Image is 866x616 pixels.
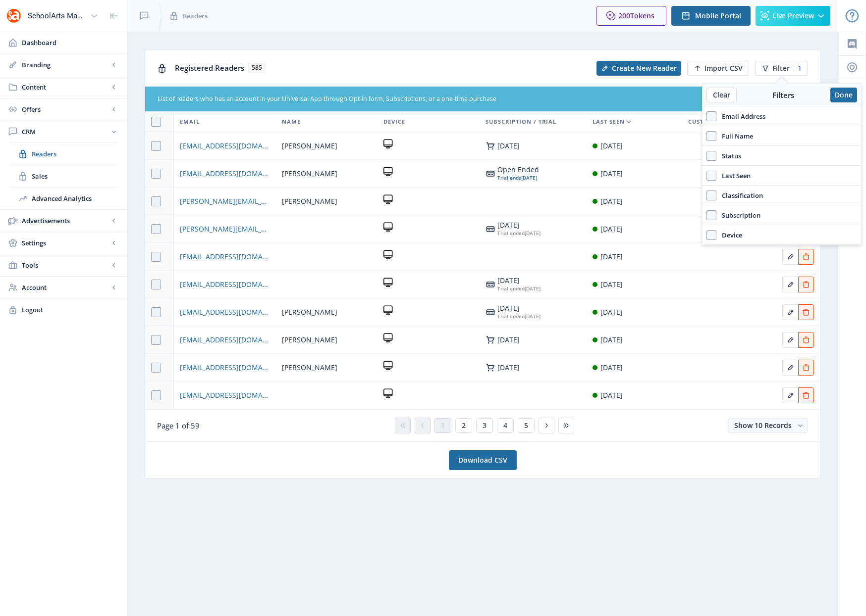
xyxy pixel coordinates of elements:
div: [DATE] [497,336,520,344]
span: Name [282,116,301,128]
a: [EMAIL_ADDRESS][DOMAIN_NAME] [180,362,270,374]
span: Status [716,150,741,162]
span: 585 [248,63,266,73]
button: 5 [518,418,535,433]
img: properties.app_icon.png [6,8,22,24]
div: [DATE] [497,221,541,229]
span: Branding [22,60,109,70]
div: [DATE] [600,334,623,346]
a: Edit page [782,279,798,288]
span: Advanced Analytics [32,193,117,203]
span: 4 [503,422,507,429]
a: [PERSON_NAME][EMAIL_ADDRESS][DOMAIN_NAME] [180,195,270,207]
a: Edit page [798,334,814,343]
span: Trial ended [497,285,525,292]
a: [EMAIL_ADDRESS][DOMAIN_NAME] [180,334,270,346]
span: Device [716,229,742,241]
div: [DATE] [600,279,623,290]
div: [DATE] [600,362,623,374]
div: Filters [737,90,830,100]
a: Download CSV [449,450,517,470]
span: Readers [183,11,208,21]
span: Readers [32,149,117,159]
a: Edit page [798,279,814,288]
span: Custom Data [688,116,733,128]
div: [DATE] [600,140,623,152]
span: Subscription / Trial [486,116,556,128]
span: [EMAIL_ADDRESS][DOMAIN_NAME] [180,279,270,290]
span: [PERSON_NAME] [282,306,337,318]
a: [PERSON_NAME][EMAIL_ADDRESS][PERSON_NAME][DOMAIN_NAME] [180,223,270,235]
a: New page [681,61,749,76]
span: 2 [462,422,466,429]
button: Live Preview [756,6,830,26]
a: Edit page [782,389,798,399]
a: [EMAIL_ADDRESS][DOMAIN_NAME] [180,306,270,318]
button: 200Tokens [596,6,666,26]
div: [DATE] [497,312,541,320]
a: Edit page [798,362,814,371]
span: 3 [483,422,487,429]
span: Trial ended [497,230,525,237]
span: Registered Readers [175,63,244,73]
a: Edit page [798,389,814,399]
span: Device [383,116,405,128]
a: [EMAIL_ADDRESS][DOMAIN_NAME] [180,251,270,263]
button: Import CSV [687,61,749,76]
span: Page 1 of 59 [157,421,200,430]
div: [DATE] [497,229,541,237]
span: Show 10 Records [734,421,792,430]
a: Readers [10,143,117,165]
button: Create New Reader [596,61,681,76]
button: Show 10 Records [728,418,808,433]
a: Edit page [798,306,814,316]
span: Import CSV [704,64,743,72]
span: [EMAIL_ADDRESS][DOMAIN_NAME] [180,389,270,401]
span: Subscription [716,209,760,221]
span: [PERSON_NAME] [282,140,337,152]
button: 2 [455,418,472,433]
span: Classification [716,190,763,201]
app-collection-view: Registered Readers [145,49,820,442]
span: Trial ends [497,174,521,181]
span: Offers [22,104,109,114]
a: [EMAIL_ADDRESS][DOMAIN_NAME] [180,168,270,180]
button: Clear [706,88,737,102]
span: Settings [22,238,109,248]
span: Create New Reader [612,64,677,72]
div: [DATE] [497,174,539,182]
a: Edit page [782,306,798,316]
span: Filter [772,64,790,72]
div: [DATE] [497,284,541,292]
span: [PERSON_NAME] [282,195,337,207]
span: Last Seen [593,116,625,128]
div: SchoolArts Magazine [28,5,86,27]
a: Sales [10,165,117,187]
a: Advanced Analytics [10,188,117,209]
span: Full Name [716,130,753,142]
button: Mobile Portal [671,6,751,26]
a: Edit page [782,251,798,260]
div: [DATE] [497,364,520,372]
div: Open Ended [497,166,539,174]
div: [DATE] [600,389,623,401]
button: 4 [497,418,514,433]
div: [DATE] [600,168,623,180]
button: Done [830,88,857,102]
div: [DATE] [497,277,541,284]
a: [EMAIL_ADDRESS][DOMAIN_NAME] [180,140,270,152]
div: [DATE] [497,304,541,312]
a: Edit page [782,362,798,371]
span: Sales [32,171,117,181]
button: 1 [434,418,451,433]
span: 5 [524,422,528,429]
span: Account [22,283,109,292]
div: List of readers who has an account in your Universal App through Opt-in form, Subscriptions, or a... [158,95,749,104]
